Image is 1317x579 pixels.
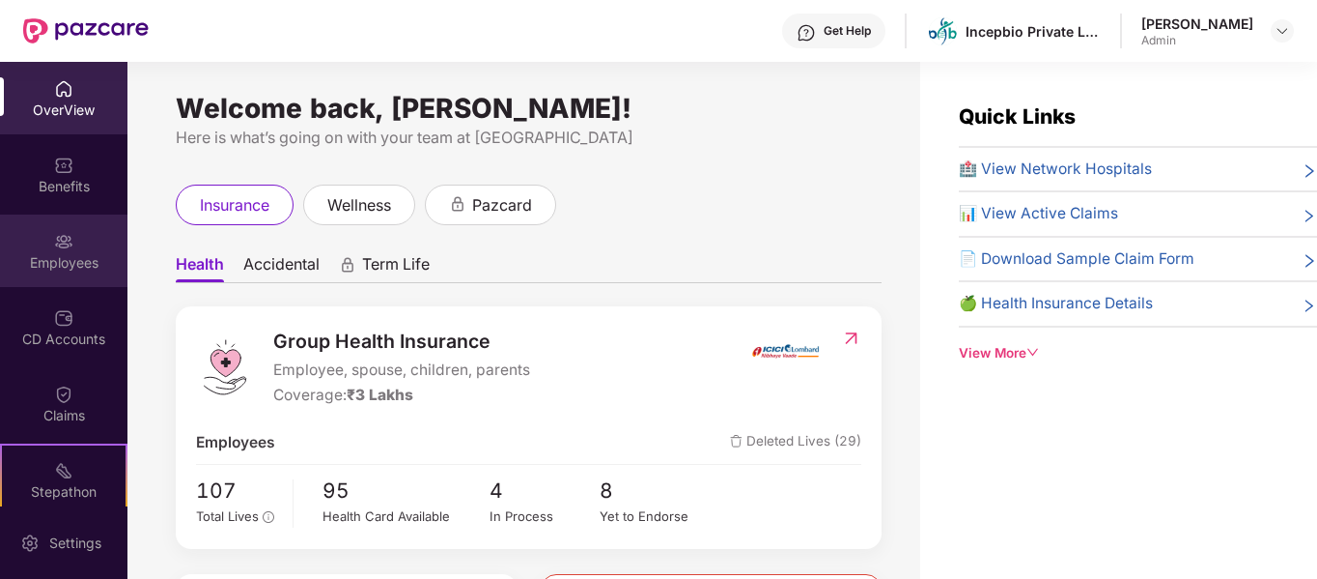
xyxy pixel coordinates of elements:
span: right [1302,206,1317,225]
img: New Pazcare Logo [23,18,149,43]
span: 95 [322,475,489,507]
span: Employees [196,431,275,454]
span: Group Health Insurance [273,327,530,357]
img: svg+xml;base64,PHN2ZyBpZD0iRHJvcGRvd24tMzJ4MzIiIHhtbG5zPSJodHRwOi8vd3d3LnczLm9yZy8yMDAwL3N2ZyIgd2... [1275,23,1290,39]
span: insurance [200,193,269,217]
span: 8 [600,475,711,507]
img: svg+xml;base64,PHN2ZyBpZD0iQ2xhaW0iIHhtbG5zPSJodHRwOi8vd3d3LnczLm9yZy8yMDAwL3N2ZyIgd2lkdGg9IjIwIi... [54,385,73,404]
div: Yet to Endorse [600,507,711,527]
img: svg+xml;base64,PHN2ZyBpZD0iSGVscC0zMngzMiIgeG1sbnM9Imh0dHA6Ly93d3cudzMub3JnLzIwMDAvc3ZnIiB3aWR0aD... [797,23,816,43]
div: [PERSON_NAME] [1141,14,1253,33]
span: Deleted Lives (29) [730,431,861,454]
img: download.png [929,17,957,45]
span: Total Lives [196,508,259,524]
img: deleteIcon [730,435,743,448]
span: 📄 Download Sample Claim Form [959,247,1194,271]
img: svg+xml;base64,PHN2ZyB4bWxucz0iaHR0cDovL3d3dy53My5vcmcvMjAwMC9zdmciIHdpZHRoPSIyMSIgaGVpZ2h0PSIyMC... [54,461,73,480]
img: insurerIcon [749,327,822,375]
span: Term Life [362,254,430,282]
img: logo [196,338,254,396]
div: animation [339,256,356,274]
img: svg+xml;base64,PHN2ZyBpZD0iQmVuZWZpdHMiIHhtbG5zPSJodHRwOi8vd3d3LnczLm9yZy8yMDAwL3N2ZyIgd2lkdGg9Ij... [54,156,73,175]
span: Accidental [243,254,320,282]
div: View More [959,343,1317,363]
span: right [1302,161,1317,181]
img: svg+xml;base64,PHN2ZyBpZD0iRW1wbG95ZWVzIiB4bWxucz0iaHR0cDovL3d3dy53My5vcmcvMjAwMC9zdmciIHdpZHRoPS... [54,232,73,251]
div: Incepbio Private Limited [966,22,1101,41]
span: right [1302,296,1317,315]
span: 🏥 View Network Hospitals [959,158,1152,181]
div: Health Card Available [322,507,489,527]
span: ₹3 Lakhs [347,386,413,404]
div: In Process [490,507,601,527]
span: 📊 View Active Claims [959,202,1118,225]
span: 4 [490,475,601,507]
span: Health [176,254,224,282]
span: 107 [196,475,279,507]
span: Employee, spouse, children, parents [273,359,530,382]
img: RedirectIcon [841,329,861,348]
span: 🍏 Health Insurance Details [959,292,1153,315]
span: right [1302,251,1317,271]
span: Quick Links [959,104,1076,129]
span: pazcard [472,193,532,217]
span: wellness [327,193,391,217]
span: info-circle [263,511,274,523]
img: svg+xml;base64,PHN2ZyBpZD0iSG9tZSIgeG1sbnM9Imh0dHA6Ly93d3cudzMub3JnLzIwMDAvc3ZnIiB3aWR0aD0iMjAiIG... [54,79,73,99]
div: Get Help [824,23,871,39]
span: down [1026,346,1040,360]
div: Welcome back, [PERSON_NAME]! [176,101,882,116]
img: svg+xml;base64,PHN2ZyBpZD0iU2V0dGluZy0yMHgyMCIgeG1sbnM9Imh0dHA6Ly93d3cudzMub3JnLzIwMDAvc3ZnIiB3aW... [20,534,40,553]
div: Here is what’s going on with your team at [GEOGRAPHIC_DATA] [176,126,882,150]
div: Settings [43,534,107,553]
div: Admin [1141,33,1253,48]
div: Coverage: [273,384,530,407]
img: svg+xml;base64,PHN2ZyBpZD0iQ0RfQWNjb3VudHMiIGRhdGEtbmFtZT0iQ0QgQWNjb3VudHMiIHhtbG5zPSJodHRwOi8vd3... [54,308,73,328]
div: Stepathon [2,482,126,502]
div: animation [449,195,466,213]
